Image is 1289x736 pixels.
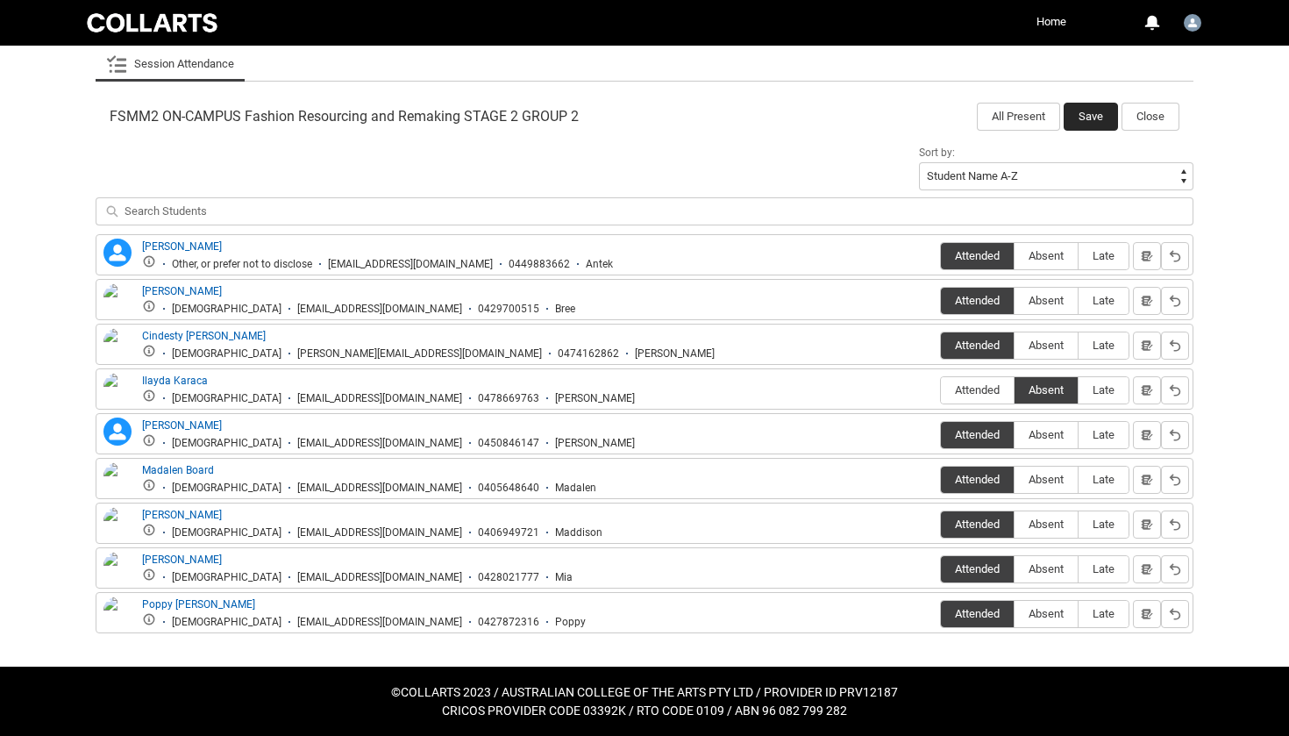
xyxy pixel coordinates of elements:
button: User Profile Tamara.Leacock [1179,7,1206,35]
span: Late [1079,249,1129,262]
button: Close [1122,103,1179,131]
a: [PERSON_NAME] [142,509,222,521]
div: [DEMOGRAPHIC_DATA] [172,392,281,405]
button: Save [1064,103,1118,131]
button: Notes [1133,555,1161,583]
a: Poppy [PERSON_NAME] [142,598,255,611]
div: [EMAIL_ADDRESS][DOMAIN_NAME] [297,616,462,629]
button: Reset [1161,421,1189,449]
a: Ilayda Karaca [142,375,208,387]
a: Session Attendance [106,46,234,82]
div: [PERSON_NAME] [635,347,715,361]
span: Late [1079,607,1129,620]
span: Late [1079,562,1129,575]
div: [EMAIL_ADDRESS][DOMAIN_NAME] [297,571,462,584]
span: Attended [941,339,1014,352]
div: [DEMOGRAPHIC_DATA] [172,347,281,361]
span: Attended [941,562,1014,575]
span: Absent [1015,518,1078,531]
span: Attended [941,518,1014,531]
img: Cindesty Lucas [103,328,132,367]
button: Notes [1133,511,1161,539]
span: Absent [1015,428,1078,441]
span: Absent [1015,294,1078,307]
span: FSMM2 ON-CAMPUS Fashion Resourcing and Remaking STAGE 2 GROUP 2 [110,108,579,125]
div: [DEMOGRAPHIC_DATA] [172,437,281,450]
span: Absent [1015,473,1078,486]
button: Notes [1133,600,1161,628]
lightning-icon: Lily Muoot [103,418,132,446]
span: Absent [1015,383,1078,397]
div: [PERSON_NAME] [555,392,635,405]
button: Reset [1161,287,1189,315]
button: Notes [1133,242,1161,270]
button: Reset [1161,555,1189,583]
div: [DEMOGRAPHIC_DATA] [172,616,281,629]
span: Absent [1015,562,1078,575]
div: [EMAIL_ADDRESS][DOMAIN_NAME] [297,303,462,316]
div: [DEMOGRAPHIC_DATA] [172,526,281,539]
div: Poppy [555,616,586,629]
div: [PERSON_NAME][EMAIL_ADDRESS][DOMAIN_NAME] [297,347,542,361]
div: Bree [555,303,575,316]
div: Mia [555,571,573,584]
div: Maddison [555,526,602,539]
span: Absent [1015,339,1078,352]
div: 0478669763 [478,392,539,405]
button: Notes [1133,421,1161,449]
div: 0449883662 [509,258,570,271]
div: [DEMOGRAPHIC_DATA] [172,571,281,584]
img: Mia Ziebarth [103,552,132,590]
div: Other, or prefer not to disclose [172,258,312,271]
div: [EMAIL_ADDRESS][DOMAIN_NAME] [297,526,462,539]
a: Home [1032,9,1071,35]
button: Reset [1161,466,1189,494]
div: [EMAIL_ADDRESS][DOMAIN_NAME] [297,482,462,495]
div: 0474162862 [558,347,619,361]
img: Ilayda Karaca [103,373,132,411]
button: Reset [1161,332,1189,360]
a: [PERSON_NAME] [142,285,222,297]
span: Late [1079,339,1129,352]
a: [PERSON_NAME] [142,240,222,253]
img: Madalen Board [103,462,132,501]
button: All Present [977,103,1060,131]
span: Attended [941,473,1014,486]
button: Notes [1133,332,1161,360]
span: Attended [941,428,1014,441]
button: Reset [1161,242,1189,270]
div: [DEMOGRAPHIC_DATA] [172,303,281,316]
lightning-icon: Anthony Benedyka [103,239,132,267]
img: Tamara.Leacock [1184,14,1201,32]
a: [PERSON_NAME] [142,554,222,566]
div: [EMAIL_ADDRESS][DOMAIN_NAME] [328,258,493,271]
a: Madalen Board [142,464,214,476]
span: Attended [941,249,1014,262]
div: Antek [586,258,613,271]
span: Late [1079,294,1129,307]
span: Attended [941,383,1014,397]
button: Notes [1133,287,1161,315]
div: Madalen [555,482,596,495]
div: [EMAIL_ADDRESS][DOMAIN_NAME] [297,437,462,450]
a: Cindesty [PERSON_NAME] [142,330,266,342]
span: Late [1079,518,1129,531]
div: [DEMOGRAPHIC_DATA] [172,482,281,495]
div: 0429700515 [478,303,539,316]
li: Session Attendance [96,46,245,82]
span: Late [1079,383,1129,397]
img: Brianna Hudson [103,283,132,322]
span: Absent [1015,607,1078,620]
span: Late [1079,428,1129,441]
a: [PERSON_NAME] [142,419,222,432]
div: 0427872316 [478,616,539,629]
span: Attended [941,607,1014,620]
div: 0450846147 [478,437,539,450]
div: 0428021777 [478,571,539,584]
div: 0405648640 [478,482,539,495]
span: Absent [1015,249,1078,262]
button: Notes [1133,376,1161,404]
span: Late [1079,473,1129,486]
span: Sort by: [919,146,955,159]
span: Attended [941,294,1014,307]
